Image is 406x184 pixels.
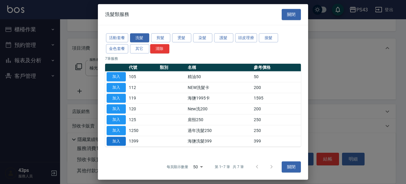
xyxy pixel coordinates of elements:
th: 類別 [158,64,186,72]
button: 護髮 [214,33,233,42]
button: 剪髮 [151,33,170,42]
button: 清除 [150,44,169,54]
td: 1250 [127,125,158,136]
p: 第 1–7 筆 共 7 筆 [215,164,244,170]
button: 其它 [130,44,149,54]
td: 精油50 [186,71,252,82]
td: 105 [127,71,158,82]
td: 50 [252,71,301,82]
button: 接髮 [259,33,278,42]
span: 洗髮類服務 [105,11,129,17]
div: 50 [191,159,205,175]
td: 112 [127,82,158,93]
td: 120 [127,104,158,115]
td: 1399 [127,136,158,147]
td: New洗200 [186,104,252,115]
button: 加入 [107,126,126,135]
button: 金色套餐 [106,44,128,54]
button: 關閉 [282,9,301,20]
button: 加入 [107,83,126,92]
button: 染髮 [193,33,212,42]
button: 關閉 [282,161,301,173]
th: 代號 [127,64,158,72]
td: 肩頸250 [186,114,252,125]
td: 399 [252,136,301,147]
button: 活動套餐 [106,33,128,42]
td: 過年洗髮250 [186,125,252,136]
td: NEW洗髮卡 [186,82,252,93]
td: 250 [252,125,301,136]
button: 加入 [107,94,126,103]
button: 洗髮 [130,33,149,42]
td: 200 [252,104,301,115]
button: 燙髮 [172,33,191,42]
button: 加入 [107,115,126,124]
td: 119 [127,93,158,104]
p: 7 筆服務 [105,56,301,61]
button: 加入 [107,136,126,146]
button: 頭皮理療 [235,33,257,42]
td: 200 [252,82,301,93]
button: 加入 [107,104,126,114]
th: 名稱 [186,64,252,72]
td: 1595 [252,93,301,104]
td: 125 [127,114,158,125]
button: 加入 [107,72,126,81]
p: 每頁顯示數量 [167,164,188,170]
td: 海鹽洗髮399 [186,136,252,147]
td: 海鹽1995卡 [186,93,252,104]
th: 參考價格 [252,64,301,72]
td: 250 [252,114,301,125]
